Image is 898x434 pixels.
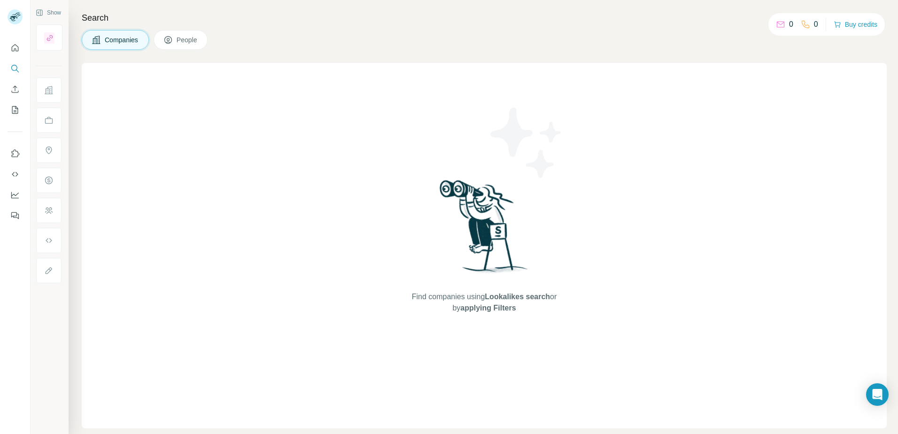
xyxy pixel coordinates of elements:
div: Open Intercom Messenger [866,383,889,406]
button: Feedback [8,207,23,224]
span: People [177,35,198,45]
button: Enrich CSV [8,81,23,98]
button: Buy credits [834,18,877,31]
span: Lookalikes search [485,293,550,301]
button: Use Surfe on LinkedIn [8,145,23,162]
h4: Search [82,11,887,24]
button: My lists [8,101,23,118]
img: Surfe Illustration - Woman searching with binoculars [435,178,533,282]
button: Quick start [8,39,23,56]
p: 0 [789,19,793,30]
button: Use Surfe API [8,166,23,183]
button: Dashboard [8,186,23,203]
span: Find companies using or by [409,291,559,314]
button: Show [29,6,68,20]
img: Surfe Illustration - Stars [484,101,569,185]
p: 0 [814,19,818,30]
button: Search [8,60,23,77]
span: applying Filters [460,304,516,312]
span: Companies [105,35,139,45]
